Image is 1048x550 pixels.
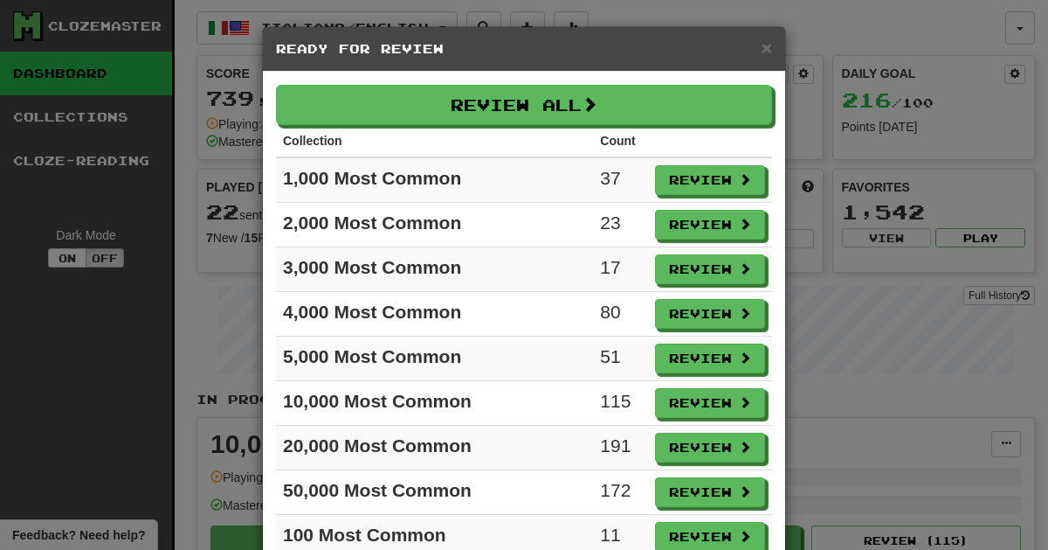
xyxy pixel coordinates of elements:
[276,247,593,292] td: 3,000 Most Common
[276,470,593,515] td: 50,000 Most Common
[276,381,593,426] td: 10,000 Most Common
[276,157,593,203] td: 1,000 Most Common
[655,210,765,240] button: Review
[655,299,765,329] button: Review
[276,426,593,470] td: 20,000 Most Common
[762,38,772,58] span: ×
[276,203,593,247] td: 2,000 Most Common
[655,477,765,507] button: Review
[655,388,765,418] button: Review
[655,165,765,195] button: Review
[276,337,593,381] td: 5,000 Most Common
[593,247,648,292] td: 17
[593,381,648,426] td: 115
[276,292,593,337] td: 4,000 Most Common
[276,85,772,125] button: Review All
[593,203,648,247] td: 23
[593,470,648,515] td: 172
[655,254,765,284] button: Review
[593,426,648,470] td: 191
[593,157,648,203] td: 37
[276,40,772,58] h5: Ready for Review
[276,125,593,157] th: Collection
[593,125,648,157] th: Count
[593,292,648,337] td: 80
[762,38,772,57] button: Close
[593,337,648,381] td: 51
[655,433,765,463] button: Review
[655,344,765,373] button: Review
